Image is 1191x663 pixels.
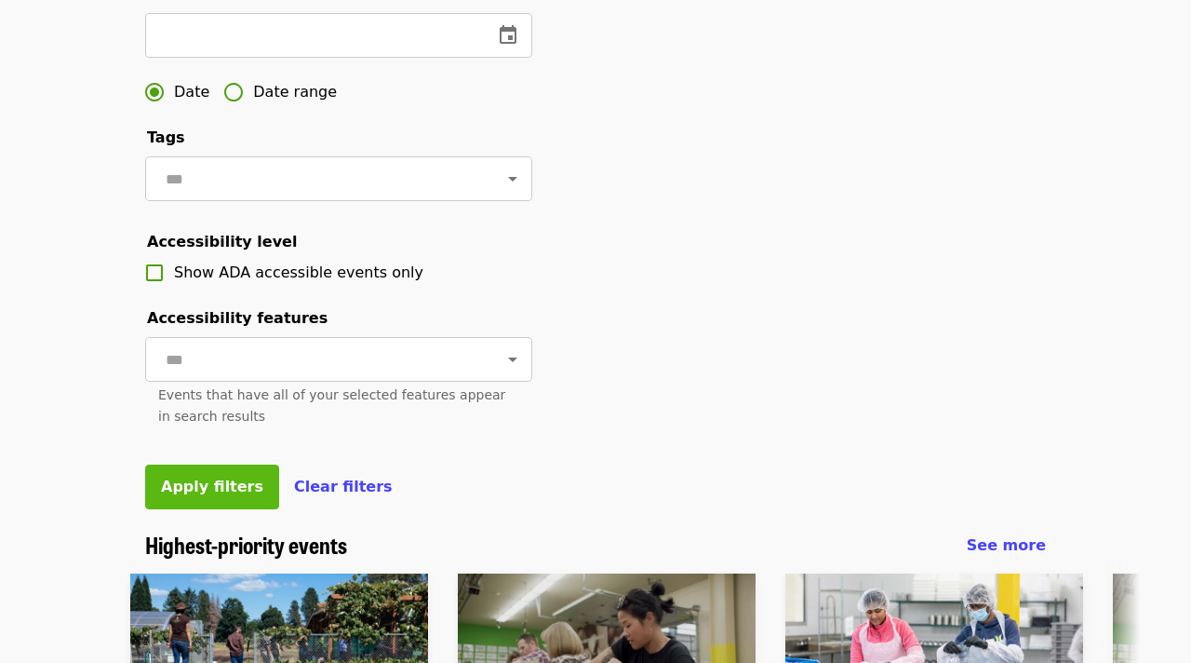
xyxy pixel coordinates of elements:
span: Date range [253,81,337,103]
span: Events that have all of your selected features appear in search results [158,387,505,424]
span: Date [174,81,209,103]
button: Open [500,346,526,372]
button: Apply filters [145,465,279,509]
a: Highest-priority events [145,532,347,559]
span: Tags [147,129,185,146]
span: Show ADA accessible events only [174,264,423,281]
span: Highest-priority events [145,528,347,561]
span: Accessibility features [147,309,328,327]
span: Apply filters [161,478,263,495]
div: Highest-priority events [130,532,1061,559]
span: Clear filters [294,478,393,495]
span: See more [967,536,1046,554]
span: Accessibility level [147,233,297,250]
button: Clear filters [294,476,393,498]
a: See more [967,534,1046,557]
button: Open [500,166,526,192]
button: change date [486,13,530,58]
